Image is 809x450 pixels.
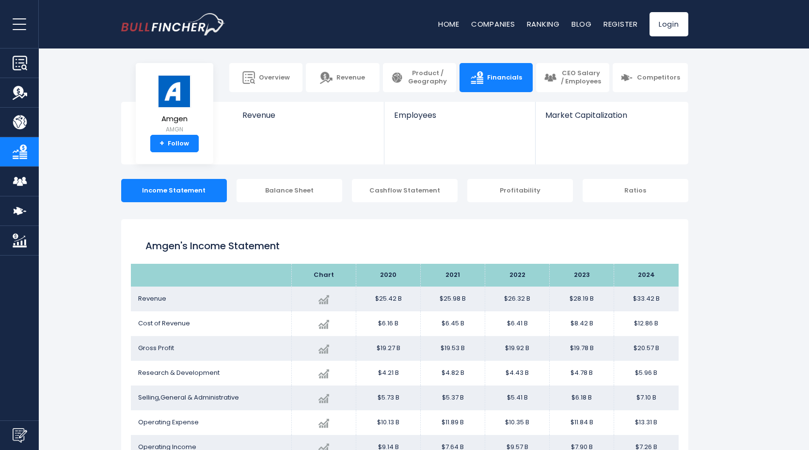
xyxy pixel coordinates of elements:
td: $4.78 B [550,361,614,386]
td: $6.18 B [550,386,614,410]
td: $4.43 B [485,361,550,386]
td: $5.96 B [614,361,679,386]
div: Profitability [467,179,573,202]
a: Employees [384,102,535,136]
td: $12.86 B [614,311,679,336]
span: Product / Geography [407,69,448,86]
span: Financials [487,74,522,82]
a: CEO Salary / Employees [536,63,609,92]
a: Companies [471,19,515,29]
td: $28.19 B [550,287,614,311]
a: Market Capitalization [536,102,687,136]
span: Revenue [336,74,365,82]
span: Gross Profit [138,343,174,353]
span: Cost of Revenue [138,319,190,328]
td: $25.42 B [356,287,421,311]
span: Selling,General & Administrative [138,393,239,402]
td: $25.98 B [421,287,485,311]
td: $7.10 B [614,386,679,410]
span: Revenue [242,111,375,120]
td: $8.42 B [550,311,614,336]
td: $6.45 B [421,311,485,336]
th: 2024 [614,264,679,287]
td: $6.16 B [356,311,421,336]
span: Overview [259,74,290,82]
td: $19.92 B [485,336,550,361]
a: Financials [460,63,533,92]
td: $5.41 B [485,386,550,410]
span: Amgen [158,115,191,123]
th: 2021 [421,264,485,287]
a: Product / Geography [383,63,456,92]
td: $19.27 B [356,336,421,361]
td: $4.21 B [356,361,421,386]
a: Competitors [613,63,688,92]
th: 2020 [356,264,421,287]
img: bullfincher logo [121,13,225,35]
a: Ranking [527,19,560,29]
td: $11.84 B [550,410,614,435]
th: Chart [292,264,356,287]
div: Ratios [583,179,688,202]
a: Blog [571,19,592,29]
div: Income Statement [121,179,227,202]
a: Register [603,19,638,29]
a: Revenue [306,63,379,92]
td: $11.89 B [421,410,485,435]
td: $20.57 B [614,336,679,361]
a: Go to homepage [121,13,225,35]
a: Home [438,19,460,29]
a: Revenue [233,102,384,136]
td: $5.73 B [356,386,421,410]
td: $19.53 B [421,336,485,361]
td: $6.41 B [485,311,550,336]
span: Revenue [138,294,166,303]
td: $26.32 B [485,287,550,311]
td: $19.78 B [550,336,614,361]
a: Login [650,12,688,36]
span: Operating Expense [138,418,199,427]
small: AMGN [158,125,191,134]
span: Market Capitalization [545,111,677,120]
div: Cashflow Statement [352,179,458,202]
th: 2022 [485,264,550,287]
span: CEO Salary / Employees [560,69,602,86]
td: $33.42 B [614,287,679,311]
span: Employees [394,111,525,120]
td: $10.35 B [485,410,550,435]
h1: Amgen's Income Statement [145,239,664,253]
a: +Follow [150,135,199,152]
a: Overview [229,63,302,92]
strong: + [159,139,164,148]
th: 2023 [550,264,614,287]
a: Amgen AMGN [157,75,192,135]
span: Research & Development [138,368,220,377]
td: $13.31 B [614,410,679,435]
td: $10.13 B [356,410,421,435]
td: $5.37 B [421,386,485,410]
span: Competitors [637,74,680,82]
div: Balance Sheet [237,179,342,202]
td: $4.82 B [421,361,485,386]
